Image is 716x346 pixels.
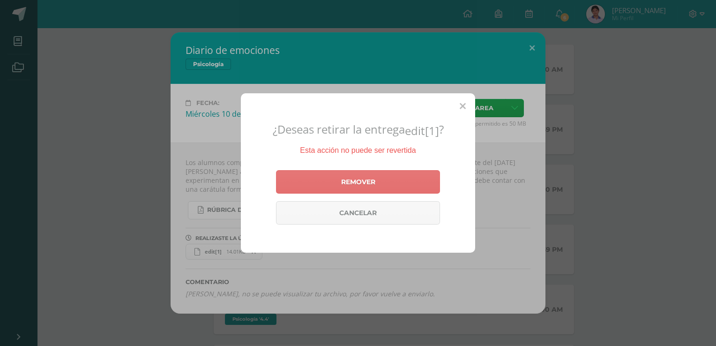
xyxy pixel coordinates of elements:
[460,100,466,112] span: Close (Esc)
[276,170,440,194] a: Remover
[405,123,439,138] span: edit[1]
[252,121,464,138] h2: ¿Deseas retirar la entrega ?
[276,201,440,225] a: Cancelar
[300,146,416,154] span: Esta acción no puede ser revertida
